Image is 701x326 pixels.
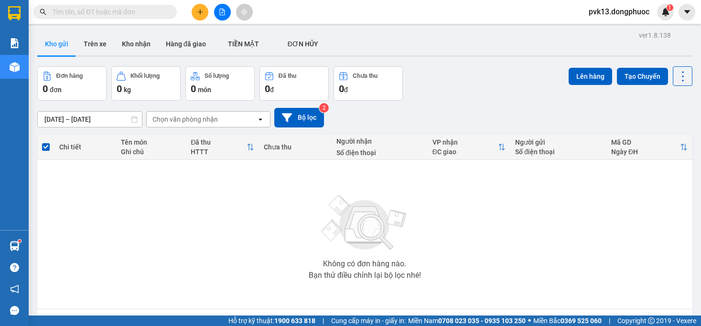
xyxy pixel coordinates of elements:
span: TIỀN MẶT [228,40,259,48]
span: đơn [50,86,62,94]
input: Select a date range. [38,112,142,127]
img: icon-new-feature [661,8,670,16]
div: Đơn hàng [56,73,83,79]
span: message [10,306,19,315]
div: Khối lượng [130,73,160,79]
button: Kho nhận [114,32,158,55]
button: Trên xe [76,32,114,55]
input: Tìm tên, số ĐT hoặc mã đơn [53,7,165,17]
button: plus [192,4,208,21]
span: Cung cấp máy in - giấy in: [331,315,406,326]
div: Chưa thu [353,73,377,79]
button: aim [236,4,253,21]
span: aim [241,9,248,15]
span: pvk13.dongphuoc [581,6,657,18]
img: warehouse-icon [10,241,20,251]
span: 0 [339,83,344,95]
span: ĐƠN HỦY [288,40,318,48]
button: Lên hàng [569,68,612,85]
button: Kho gửi [37,32,76,55]
span: 0 [43,83,48,95]
th: Toggle SortBy [606,135,692,160]
div: Không có đơn hàng nào. [323,260,406,268]
span: Miền Bắc [533,315,602,326]
div: VP nhận [432,138,498,146]
strong: 1900 633 818 [274,317,315,325]
span: | [323,315,324,326]
div: ĐC giao [432,148,498,156]
span: đ [270,86,274,94]
th: Toggle SortBy [428,135,511,160]
div: Chi tiết [59,143,111,151]
span: search [40,9,46,15]
div: HTTT [191,148,247,156]
sup: 2 [319,103,329,113]
span: plus [197,9,204,15]
div: Số điện thoại [336,149,423,157]
div: Mã GD [611,138,680,146]
button: Bộ lọc [274,108,324,127]
button: Số lượng0món [185,66,255,101]
span: món [198,86,211,94]
div: Đã thu [191,138,247,146]
button: Khối lượng0kg [111,66,181,101]
img: svg+xml;base64,PHN2ZyBjbGFzcz0ibGlzdC1wbHVnX19zdmciIHhtbG5zPSJodHRwOi8vd3d3LnczLm9yZy8yMDAwL3N2Zy... [317,189,412,256]
span: question-circle [10,263,19,272]
span: ⚪️ [528,319,531,323]
sup: 1 [667,4,673,11]
span: 0 [191,83,196,95]
div: Chọn văn phòng nhận [152,115,218,124]
span: Miền Nam [408,315,526,326]
div: Người gửi [515,138,602,146]
th: Toggle SortBy [186,135,259,160]
span: kg [124,86,131,94]
span: caret-down [683,8,691,16]
span: 0 [265,83,270,95]
span: 0 [117,83,122,95]
button: Tạo Chuyến [617,68,668,85]
button: Đã thu0đ [259,66,329,101]
div: Đã thu [279,73,296,79]
button: Chưa thu0đ [334,66,403,101]
img: solution-icon [10,38,20,48]
span: 1 [668,4,671,11]
div: Ngày ĐH [611,148,680,156]
div: Số điện thoại [515,148,602,156]
div: Tên món [121,138,181,146]
div: Ghi chú [121,148,181,156]
div: Bạn thử điều chỉnh lại bộ lọc nhé! [309,272,421,279]
img: logo-vxr [8,6,21,21]
span: đ [344,86,348,94]
button: Hàng đã giao [158,32,214,55]
span: copyright [648,317,655,324]
span: file-add [219,9,226,15]
span: Hỗ trợ kỹ thuật: [228,315,315,326]
button: Đơn hàng0đơn [37,66,107,101]
strong: 0708 023 035 - 0935 103 250 [438,317,526,325]
strong: 0369 525 060 [561,317,602,325]
sup: 1 [18,240,21,242]
span: | [609,315,610,326]
span: notification [10,284,19,294]
div: Chưa thu [264,143,327,151]
img: warehouse-icon [10,62,20,72]
div: ver 1.8.138 [639,30,671,41]
div: Người nhận [336,137,423,145]
button: file-add [214,4,231,21]
svg: open [257,116,264,123]
button: caret-down [679,4,695,21]
div: Số lượng [205,73,229,79]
